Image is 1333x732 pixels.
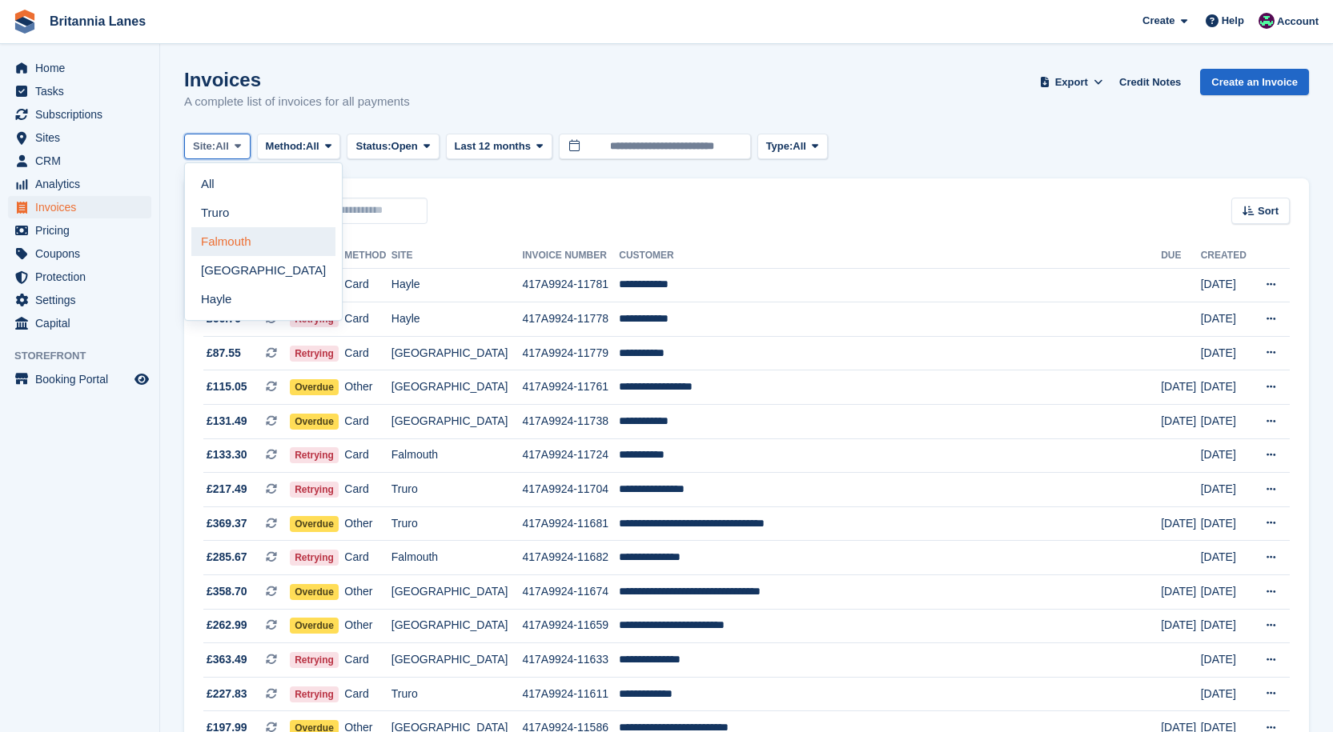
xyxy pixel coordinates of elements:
th: Site [391,243,523,269]
span: £133.30 [207,446,247,463]
a: [GEOGRAPHIC_DATA] [191,256,335,285]
span: Site: [193,138,215,154]
span: Invoices [35,196,131,218]
a: Truro [191,198,335,227]
th: Customer [619,243,1161,269]
button: Method: All [257,134,341,160]
td: 417A9924-11738 [523,405,620,439]
span: £87.55 [207,345,241,362]
span: £285.67 [207,549,247,566]
td: 417A9924-11781 [523,268,620,302]
span: Overdue [290,379,339,395]
td: Truro [391,506,523,541]
span: Settings [35,289,131,311]
button: Site: All [184,134,251,160]
td: Card [344,302,391,337]
td: 417A9924-11633 [523,643,620,678]
td: [DATE] [1201,370,1252,405]
td: [DATE] [1201,643,1252,678]
td: 417A9924-11611 [523,677,620,711]
a: menu [8,103,151,126]
td: [DATE] [1161,506,1201,541]
a: Credit Notes [1113,69,1187,95]
td: Truro [391,677,523,711]
button: Status: Open [347,134,439,160]
td: [DATE] [1161,405,1201,439]
a: menu [8,242,151,265]
td: [GEOGRAPHIC_DATA] [391,575,523,610]
span: Retrying [290,652,339,668]
span: Status: [355,138,391,154]
a: menu [8,57,151,79]
td: Other [344,609,391,643]
span: Storefront [14,348,159,364]
td: 417A9924-11704 [523,473,620,507]
td: [GEOGRAPHIC_DATA] [391,405,523,439]
td: Card [344,268,391,302]
span: Retrying [290,346,339,362]
span: £369.37 [207,515,247,532]
a: Hayle [191,285,335,314]
a: menu [8,368,151,390]
span: Overdue [290,414,339,430]
td: Card [344,473,391,507]
span: Subscriptions [35,103,131,126]
td: 417A9924-11779 [523,336,620,370]
td: 417A9924-11761 [523,370,620,405]
a: Create an Invoice [1200,69,1309,95]
a: menu [8,289,151,311]
span: £262.99 [207,617,247,634]
td: [DATE] [1201,268,1252,302]
td: [DATE] [1161,370,1201,405]
span: Retrying [290,686,339,702]
td: 417A9924-11778 [523,302,620,337]
a: menu [8,196,151,218]
span: Last 12 months [455,138,531,154]
td: [DATE] [1201,677,1252,711]
th: Created [1201,243,1252,269]
a: menu [8,80,151,102]
td: [DATE] [1201,336,1252,370]
span: £227.83 [207,686,247,702]
span: Account [1277,14,1319,30]
span: Type: [766,138,793,154]
td: Truro [391,473,523,507]
td: Hayle [391,302,523,337]
a: menu [8,173,151,195]
span: £131.49 [207,413,247,430]
img: stora-icon-8386f47178a22dfd0bd8f6a31ec36ba5ce8667c1dd55bd0f319d3a0aa187defe.svg [13,10,37,34]
span: Retrying [290,550,339,566]
span: Home [35,57,131,79]
span: Analytics [35,173,131,195]
td: [DATE] [1201,541,1252,575]
td: [DATE] [1201,405,1252,439]
a: All [191,170,335,198]
span: Booking Portal [35,368,131,390]
td: 417A9924-11682 [523,541,620,575]
td: Card [344,541,391,575]
span: Sort [1258,203,1279,219]
td: [DATE] [1201,609,1252,643]
td: Falmouth [391,541,523,575]
span: Tasks [35,80,131,102]
a: Britannia Lanes [43,8,152,34]
td: [GEOGRAPHIC_DATA] [391,336,523,370]
th: Method [344,243,391,269]
a: Preview store [132,370,151,389]
td: 417A9924-11659 [523,609,620,643]
span: £217.49 [207,481,247,498]
p: A complete list of invoices for all payments [184,93,410,111]
span: £358.70 [207,583,247,600]
td: Card [344,643,391,678]
span: Method: [266,138,307,154]
button: Export [1036,69,1106,95]
span: Protection [35,266,131,288]
span: Export [1055,74,1088,90]
span: All [793,138,806,154]
td: [DATE] [1201,506,1252,541]
a: Falmouth [191,227,335,256]
span: Capital [35,312,131,334]
a: menu [8,126,151,149]
td: [DATE] [1201,302,1252,337]
button: Type: All [757,134,828,160]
